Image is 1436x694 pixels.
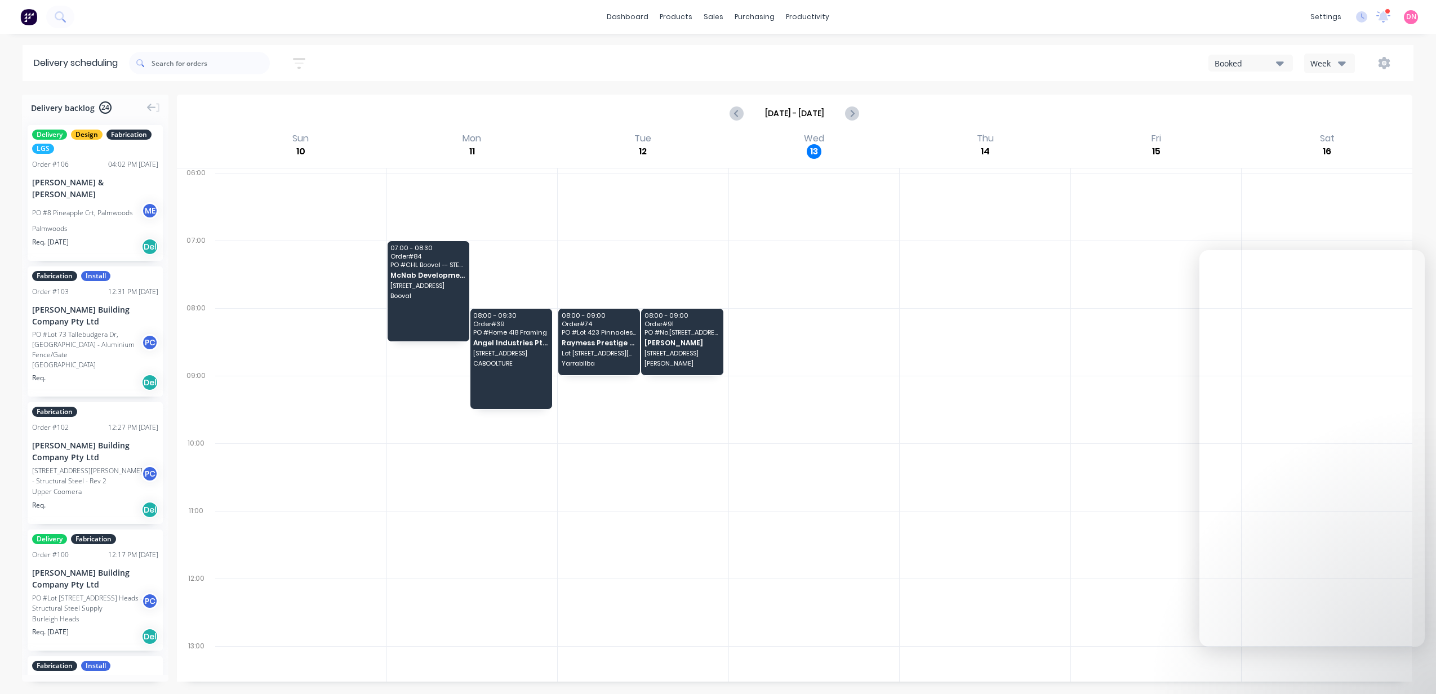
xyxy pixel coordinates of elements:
[108,287,158,297] div: 12:31 PM [DATE]
[1304,54,1355,73] button: Week
[1149,144,1163,159] div: 15
[32,130,67,140] span: Delivery
[177,504,215,572] div: 11:00
[390,292,465,299] span: Booval
[32,373,46,383] span: Req.
[978,144,993,159] div: 14
[32,500,46,510] span: Req.
[141,501,158,518] div: Del
[32,224,158,234] div: Palmwoods
[1320,144,1335,159] div: 16
[32,271,77,281] span: Fabrication
[698,8,729,25] div: sales
[32,237,69,247] span: Req. [DATE]
[644,360,719,367] span: [PERSON_NAME]
[141,465,158,482] div: P C
[390,244,465,251] span: 07:00 - 08:30
[141,374,158,391] div: Del
[32,614,158,624] div: Burleigh Heads
[32,360,158,370] div: [GEOGRAPHIC_DATA]
[108,550,158,560] div: 12:17 PM [DATE]
[1398,656,1425,683] iframe: Intercom live chat
[71,130,103,140] span: Design
[644,321,719,327] span: Order # 91
[1310,57,1343,69] div: Week
[32,567,158,590] div: [PERSON_NAME] Building Company Pty Ltd
[99,101,112,114] span: 24
[71,534,116,544] span: Fabrication
[141,334,158,351] div: P C
[32,176,158,200] div: [PERSON_NAME] & [PERSON_NAME]
[108,422,158,433] div: 12:27 PM [DATE]
[289,133,312,144] div: Sun
[32,144,54,154] span: LGS
[177,369,215,437] div: 09:00
[473,321,548,327] span: Order # 39
[601,8,654,25] a: dashboard
[141,238,158,255] div: Del
[562,339,637,346] span: Raymess Prestige Builders Pty Ltd
[729,8,780,25] div: purchasing
[32,593,145,613] div: PO #Lot [STREET_ADDRESS] Heads - Structural Steel Supply
[631,133,655,144] div: Tue
[32,304,158,327] div: [PERSON_NAME] Building Company Pty Ltd
[1317,133,1338,144] div: Sat
[390,272,465,279] span: McNab Developments (QLD) Pty Ltd
[390,282,465,289] span: [STREET_ADDRESS]
[1305,8,1347,25] div: settings
[32,287,69,297] div: Order # 103
[32,439,158,463] div: [PERSON_NAME] Building Company Pty Ltd
[654,8,698,25] div: products
[973,133,997,144] div: Thu
[644,312,719,319] span: 08:00 - 09:00
[141,593,158,610] div: P C
[562,312,637,319] span: 08:00 - 09:00
[644,339,719,346] span: [PERSON_NAME]
[562,329,637,336] span: PO # Lot 423 Pinnacles (cnr Barunga), Yarrabilba - Steel Framing - Rev 2
[177,572,215,639] div: 12:00
[473,350,548,357] span: [STREET_ADDRESS]
[635,144,650,159] div: 12
[473,329,548,336] span: PO # Home 418 Framing
[473,339,548,346] span: Angel Industries Pty Ltd t/a Teeny Tiny Homes
[562,321,637,327] span: Order # 74
[32,550,69,560] div: Order # 100
[473,360,548,367] span: CABOOLTURE
[106,130,152,140] span: Fabrication
[81,661,110,671] span: Install
[1148,133,1164,144] div: Fri
[32,422,69,433] div: Order # 102
[294,144,308,159] div: 10
[177,166,215,234] div: 06:00
[32,487,158,497] div: Upper Coomera
[473,312,548,319] span: 08:00 - 09:30
[81,271,110,281] span: Install
[32,661,77,671] span: Fabrication
[32,534,67,544] span: Delivery
[1406,12,1416,22] span: DN
[177,437,215,504] div: 10:00
[32,407,77,417] span: Fabrication
[1208,55,1293,72] button: Booked
[459,133,484,144] div: Mon
[108,159,158,170] div: 04:02 PM [DATE]
[31,102,95,114] span: Delivery backlog
[152,52,270,74] input: Search for orders
[390,261,465,268] span: PO # CHL Booval -- STEEL ROOF TRUSSES - Rev 4
[390,253,465,260] span: Order # 84
[780,8,835,25] div: productivity
[32,330,145,360] div: PO #Lot 73 Tallebudgera Dr, [GEOGRAPHIC_DATA] - Aluminium Fence/Gate
[562,350,637,357] span: Lot [STREET_ADDRESS][GEOGRAPHIC_DATA]
[141,628,158,645] div: Del
[23,45,129,81] div: Delivery scheduling
[644,329,719,336] span: PO # No.[STREET_ADDRESS] - Steel Framing Design & Supply - Rev 2
[465,144,479,159] div: 11
[32,627,69,637] span: Req. [DATE]
[562,360,637,367] span: Yarrabilba
[177,301,215,369] div: 08:00
[32,159,69,170] div: Order # 106
[32,208,133,218] div: PO #8 Pineapple Crt, Palmwoods
[20,8,37,25] img: Factory
[807,144,821,159] div: 13
[141,202,158,219] div: M E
